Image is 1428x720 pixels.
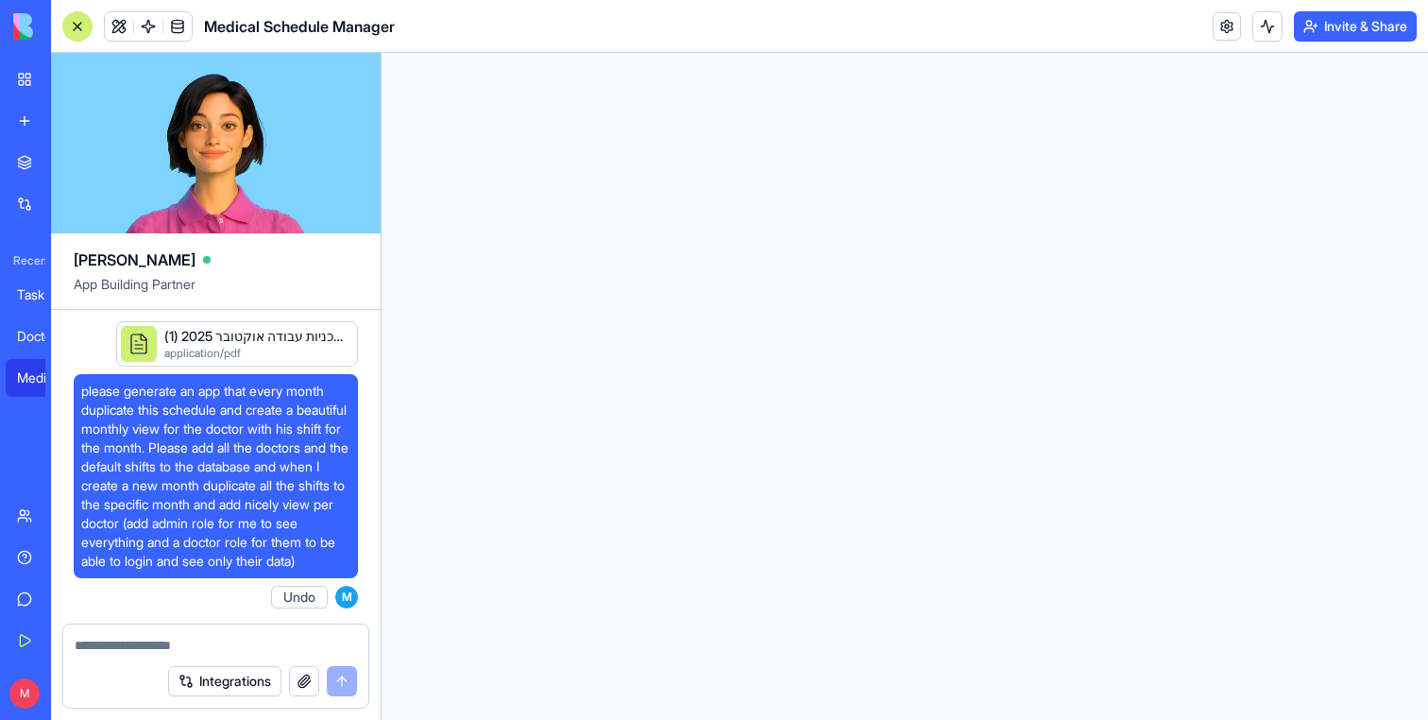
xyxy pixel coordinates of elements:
span: [PERSON_NAME] [74,249,195,271]
span: M [9,678,40,709]
a: Medical Schedule Manager [6,359,81,397]
span: please generate an app that every month duplicate this schedule and create a beautiful monthly vi... [81,382,350,571]
button: Invite & Share [1294,11,1417,42]
a: Doctor Shift Scheduler [6,317,81,355]
span: Recent [6,253,45,268]
a: Task Manager [6,276,81,314]
div: Doctor Shift Scheduler [17,327,70,346]
div: Medical Schedule Manager [17,369,70,387]
span: M [335,586,358,609]
div: Task Manager [17,285,70,304]
div: תכניות עבודה אוקטובר 2025 (1).pdf [164,327,349,346]
img: logo [13,13,130,40]
button: Integrations [168,666,281,696]
span: App Building Partner [74,275,358,309]
div: application/pdf [164,346,349,361]
span: Medical Schedule Manager [204,15,395,38]
button: Undo [271,586,328,609]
